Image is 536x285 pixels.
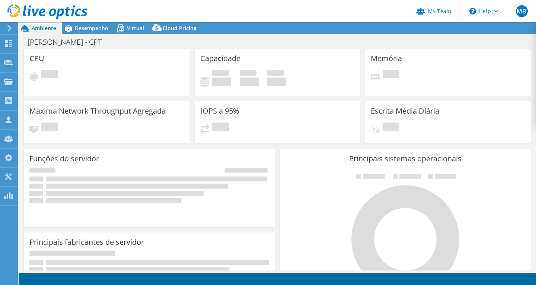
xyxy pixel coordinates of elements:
[32,25,56,32] span: Ambiente
[371,107,439,115] h3: Escrita Média Diária
[383,70,399,80] span: Pendente
[240,70,256,77] span: Disponível
[383,123,399,133] span: Pendente
[200,107,239,115] h3: IOPS a 95%
[41,70,58,80] span: Pendente
[29,107,166,115] h3: Maxima Network Throughput Agregada
[516,5,528,17] span: MB
[371,54,402,63] h3: Memória
[41,123,58,133] span: Pendente
[240,77,259,86] h4: 0 GiB
[212,77,231,86] h4: 0 GiB
[212,123,229,133] span: Pendente
[267,70,284,77] span: Total
[75,25,108,32] span: Desempenho
[469,8,476,15] svg: \n
[127,25,144,32] span: Virtual
[200,54,240,63] h3: Capacidade
[212,70,229,77] span: Usado
[29,155,99,163] h3: Funções do servidor
[285,155,525,163] h3: Principais sistemas operacionais
[267,77,286,86] h4: 0 GiB
[29,238,144,246] h3: Principais fabricantes de servidor
[163,25,197,32] span: Cloud Pricing
[24,38,113,46] h1: [PERSON_NAME] - CPT
[29,54,44,63] h3: CPU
